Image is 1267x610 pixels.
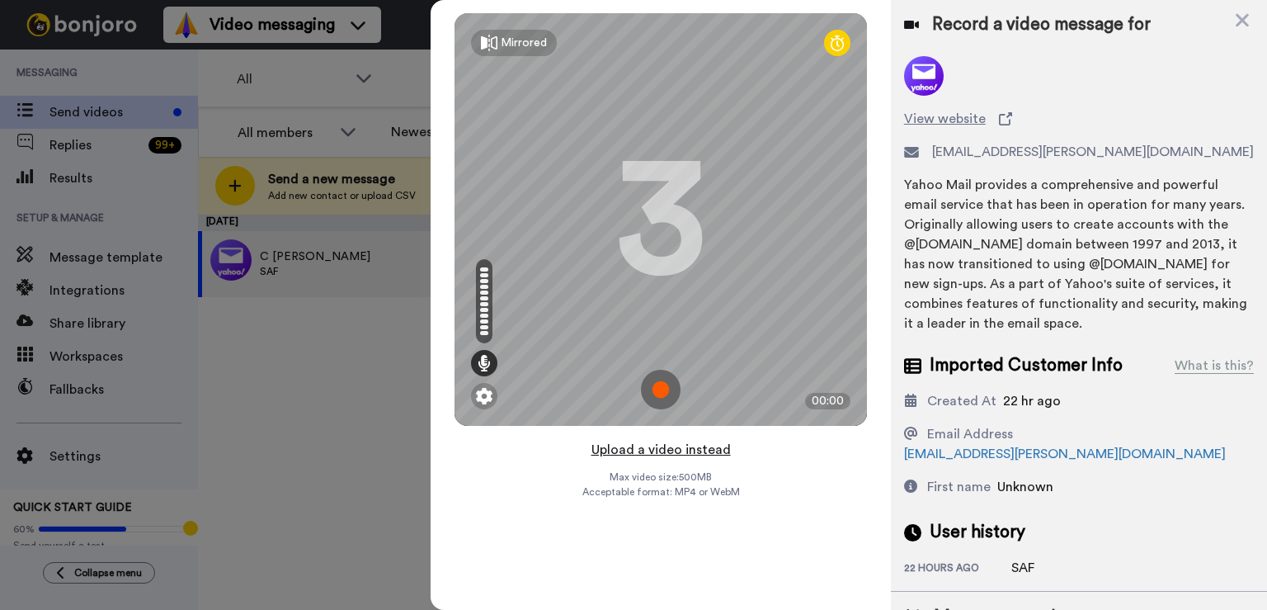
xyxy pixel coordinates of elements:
span: [EMAIL_ADDRESS][PERSON_NAME][DOMAIN_NAME] [932,142,1254,162]
span: User history [930,520,1025,545]
div: Email Address [927,424,1013,444]
a: [EMAIL_ADDRESS][PERSON_NAME][DOMAIN_NAME] [904,447,1226,461]
span: Acceptable format: MP4 or WebM [582,485,740,499]
img: ic_record_start.svg [641,370,681,409]
span: Imported Customer Info [930,353,1123,378]
div: SAF [1011,558,1094,578]
button: Upload a video instead [586,439,736,461]
span: 22 hr ago [1003,395,1061,408]
span: Unknown [997,480,1053,494]
div: First name [927,477,991,497]
div: 00:00 [805,393,850,409]
a: View website [904,109,1254,129]
span: View website [904,109,986,129]
div: Created At [927,391,996,411]
div: 22 hours ago [904,561,1011,578]
div: 3 [615,158,706,281]
div: What is this? [1175,356,1254,376]
div: Yahoo Mail provides a comprehensive and powerful email service that has been in operation for man... [904,175,1254,333]
span: Max video size: 500 MB [610,471,712,484]
img: ic_gear.svg [476,388,492,404]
